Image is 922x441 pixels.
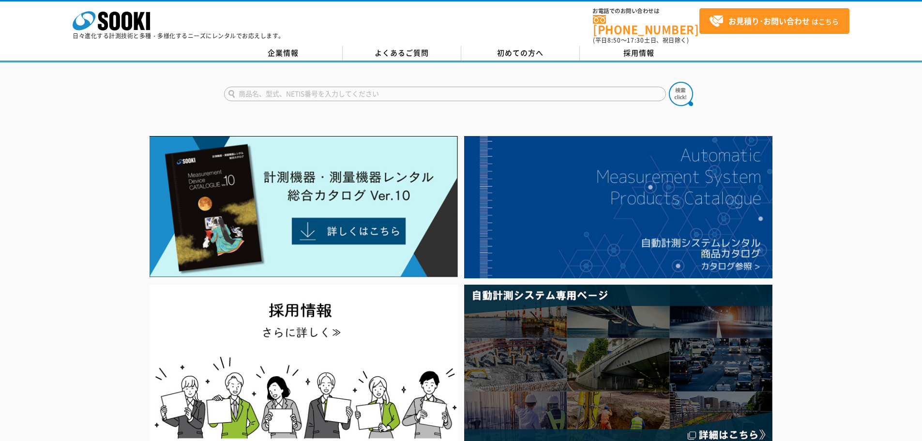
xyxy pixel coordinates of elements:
[224,87,666,101] input: 商品名、型式、NETIS番号を入力してください
[607,36,621,45] span: 8:50
[699,8,849,34] a: お見積り･お問い合わせはこちら
[669,82,693,106] img: btn_search.png
[343,46,461,61] a: よくあるご質問
[627,36,644,45] span: 17:30
[728,15,810,27] strong: お見積り･お問い合わせ
[150,136,458,277] img: Catalog Ver10
[73,33,285,39] p: 日々進化する計測技術と多種・多様化するニーズにレンタルでお応えします。
[580,46,698,61] a: 採用情報
[497,47,544,58] span: 初めての方へ
[593,8,699,14] span: お電話でのお問い合わせは
[461,46,580,61] a: 初めての方へ
[593,15,699,35] a: [PHONE_NUMBER]
[709,14,839,29] span: はこちら
[224,46,343,61] a: 企業情報
[464,136,772,278] img: 自動計測システムカタログ
[593,36,689,45] span: (平日 ～ 土日、祝日除く)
